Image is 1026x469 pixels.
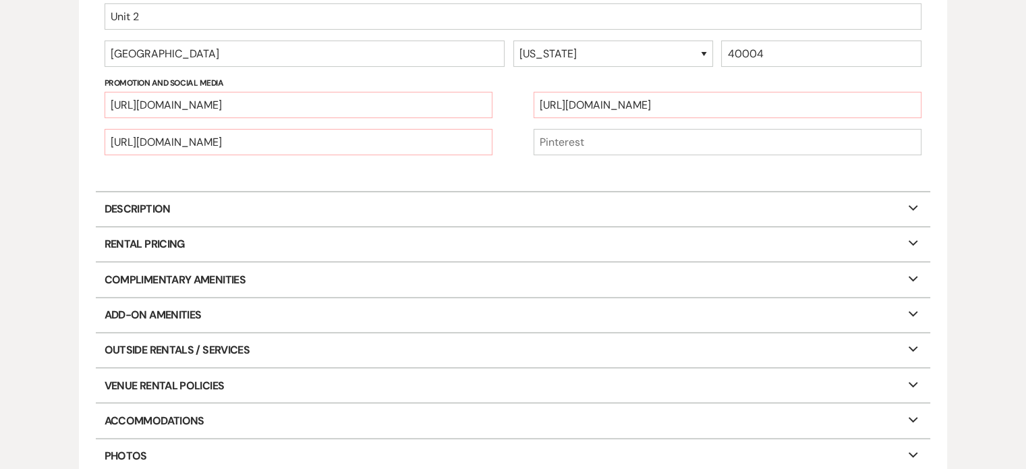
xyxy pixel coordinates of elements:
p: Description [96,192,930,226]
input: City [105,40,505,67]
input: Venue website [105,92,493,118]
input: Facebook [105,129,493,155]
p: Venue Rental Policies [96,368,930,402]
p: Complimentary Amenities [96,263,930,296]
p: Accommodations [96,404,930,437]
p: Outside Rentals / Services [96,333,930,367]
p: Rental Pricing [96,227,930,261]
input: Zip Code [721,40,921,67]
input: Instagram [534,92,922,118]
input: Line2 [105,3,922,30]
h5: Promotion And Social Media [105,78,922,89]
p: Add-On Amenities [96,298,930,332]
input: Pinterest [534,129,922,155]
